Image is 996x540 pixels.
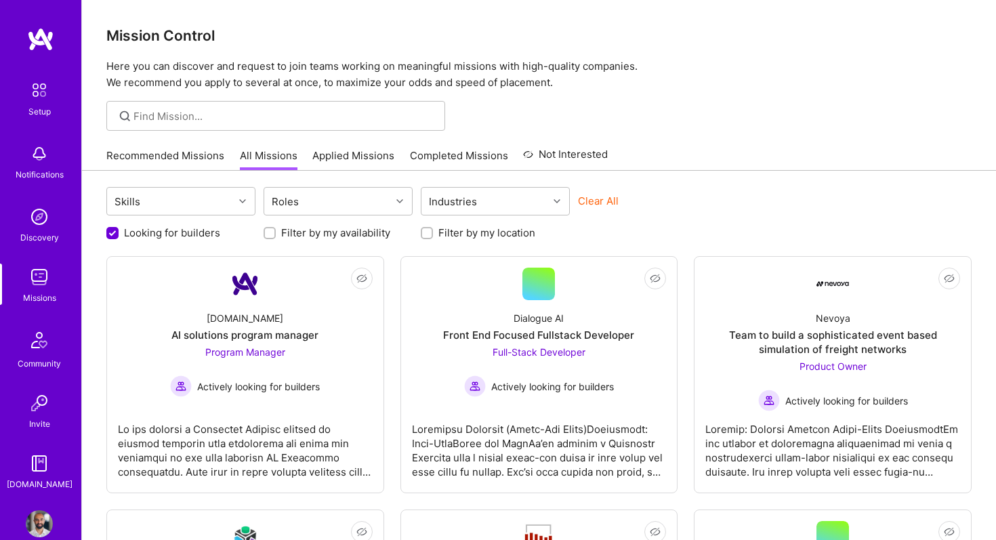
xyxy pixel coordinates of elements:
[493,346,585,358] span: Full-Stack Developer
[412,268,667,482] a: Dialogue AIFront End Focused Fullstack DeveloperFull-Stack Developer Actively looking for builder...
[705,328,960,356] div: Team to build a sophisticated event based simulation of freight networks
[650,273,661,284] i: icon EyeClosed
[758,390,780,411] img: Actively looking for builders
[944,526,955,537] i: icon EyeClosed
[26,510,53,537] img: User Avatar
[800,360,867,372] span: Product Owner
[25,76,54,104] img: setup
[23,324,56,356] img: Community
[650,526,661,537] i: icon EyeClosed
[705,411,960,479] div: Loremip: Dolorsi Ametcon Adipi-Elits DoeiusmodtEm inc utlabor et doloremagna aliquaenimad mi veni...
[26,203,53,230] img: discovery
[26,450,53,477] img: guide book
[106,58,972,91] p: Here you can discover and request to join teams working on meaningful missions with high-quality ...
[281,226,390,240] label: Filter by my availability
[20,230,59,245] div: Discovery
[705,268,960,482] a: Company LogoNevoyaTeam to build a sophisticated event based simulation of freight networksProduct...
[229,268,262,300] img: Company Logo
[356,526,367,537] i: icon EyeClosed
[426,192,480,211] div: Industries
[28,104,51,119] div: Setup
[27,27,54,51] img: logo
[356,273,367,284] i: icon EyeClosed
[7,477,72,491] div: [DOMAIN_NAME]
[118,411,373,479] div: Lo ips dolorsi a Consectet Adipisc elitsed do eiusmod temporin utla etdolorema ali enima min veni...
[106,148,224,171] a: Recommended Missions
[578,194,619,208] button: Clear All
[22,510,56,537] a: User Avatar
[443,328,634,342] div: Front End Focused Fullstack Developer
[785,394,908,408] span: Actively looking for builders
[205,346,285,358] span: Program Manager
[514,311,564,325] div: Dialogue AI
[16,167,64,182] div: Notifications
[240,148,297,171] a: All Missions
[29,417,50,431] div: Invite
[26,264,53,291] img: teamwork
[239,198,246,205] i: icon Chevron
[396,198,403,205] i: icon Chevron
[438,226,535,240] label: Filter by my location
[464,375,486,397] img: Actively looking for builders
[133,109,435,123] input: Find Mission...
[26,390,53,417] img: Invite
[412,411,667,479] div: Loremipsu Dolorsit (Ametc-Adi Elits)Doeiusmodt: Inci-UtlaBoree dol MagnAa’en adminim v Quisnostr ...
[18,356,61,371] div: Community
[118,268,373,482] a: Company Logo[DOMAIN_NAME]AI solutions program managerProgram Manager Actively looking for builder...
[170,375,192,397] img: Actively looking for builders
[523,146,608,171] a: Not Interested
[26,140,53,167] img: bell
[117,108,133,124] i: icon SearchGrey
[554,198,560,205] i: icon Chevron
[312,148,394,171] a: Applied Missions
[171,328,318,342] div: AI solutions program manager
[197,379,320,394] span: Actively looking for builders
[106,27,972,44] h3: Mission Control
[816,311,850,325] div: Nevoya
[111,192,144,211] div: Skills
[268,192,302,211] div: Roles
[124,226,220,240] label: Looking for builders
[816,281,849,287] img: Company Logo
[23,291,56,305] div: Missions
[410,148,508,171] a: Completed Missions
[491,379,614,394] span: Actively looking for builders
[944,273,955,284] i: icon EyeClosed
[207,311,283,325] div: [DOMAIN_NAME]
